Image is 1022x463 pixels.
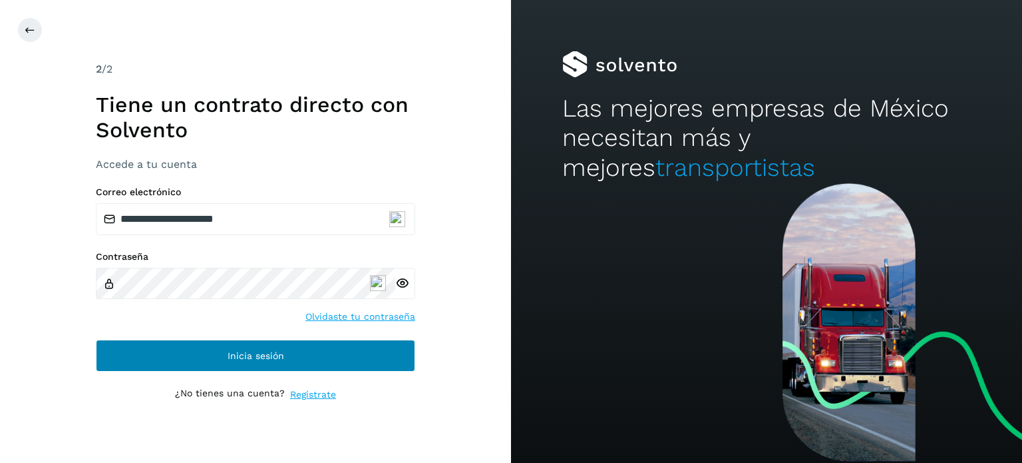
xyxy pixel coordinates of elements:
img: npw-badge-icon-locked.svg [370,275,386,291]
div: /2 [96,61,415,77]
label: Correo electrónico [96,187,415,198]
button: Inicia sesión [96,340,415,372]
h3: Accede a tu cuenta [96,158,415,171]
img: npw-badge-icon-locked.svg [389,211,405,227]
h2: Las mejores empresas de México necesitan más y mejores [562,94,971,183]
span: transportistas [655,153,815,182]
a: Olvidaste tu contraseña [305,310,415,324]
a: Regístrate [290,388,336,402]
h1: Tiene un contrato directo con Solvento [96,92,415,143]
label: Contraseña [96,251,415,262]
p: ¿No tienes una cuenta? [175,388,285,402]
span: 2 [96,63,102,75]
span: Inicia sesión [228,351,284,360]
